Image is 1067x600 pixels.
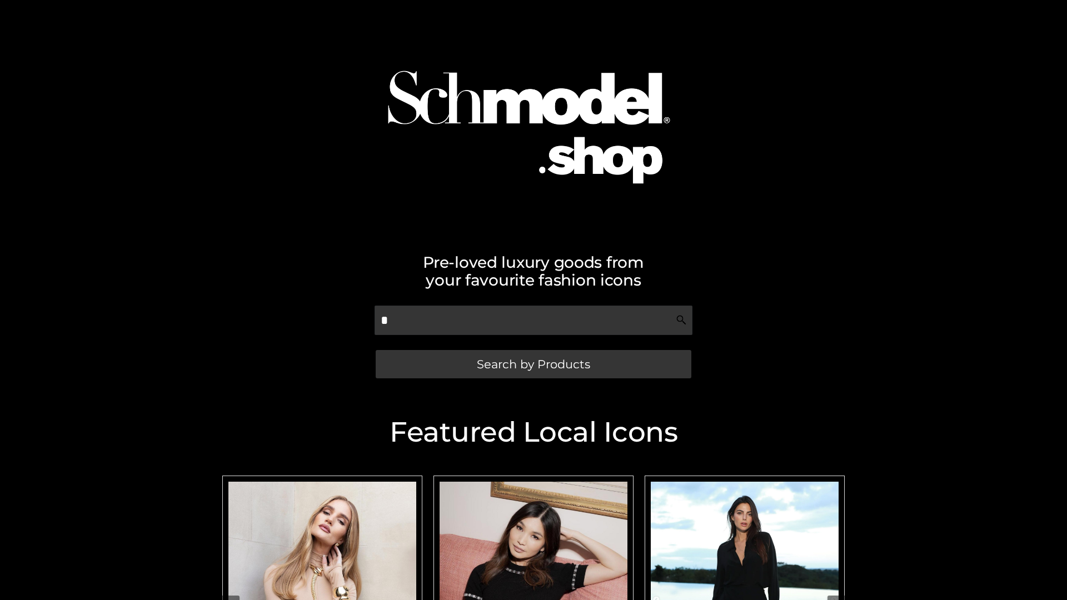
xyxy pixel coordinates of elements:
img: Search Icon [676,314,687,326]
h2: Featured Local Icons​ [217,418,850,446]
span: Search by Products [477,358,590,370]
h2: Pre-loved luxury goods from your favourite fashion icons [217,253,850,289]
a: Search by Products [376,350,691,378]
